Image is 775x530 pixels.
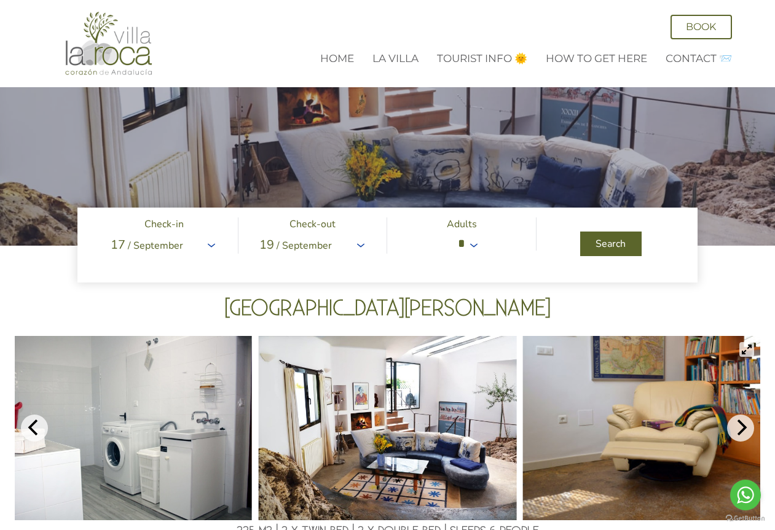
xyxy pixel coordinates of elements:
a: Home [320,52,354,64]
a: Go to whatsapp [730,480,761,510]
img: spacious living with wood fire place [259,336,517,520]
a: Contact 📨 [666,52,732,64]
a: Go to GetButton.io website [726,515,765,521]
a: Book [671,15,732,39]
button: View full-screen [739,342,754,357]
div: Search [591,239,631,249]
button: Previous [21,415,48,442]
a: Tourist Info 🌞 [437,52,527,64]
button: Search [580,232,642,256]
a: La Villa [372,52,419,64]
h2: [GEOGRAPHIC_DATA][PERSON_NAME] [15,297,760,321]
img: Villa La Roca - A fusion of modern and classical Andalucian architecture [63,11,155,76]
a: How to get here [546,52,647,64]
button: Next [727,415,754,442]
